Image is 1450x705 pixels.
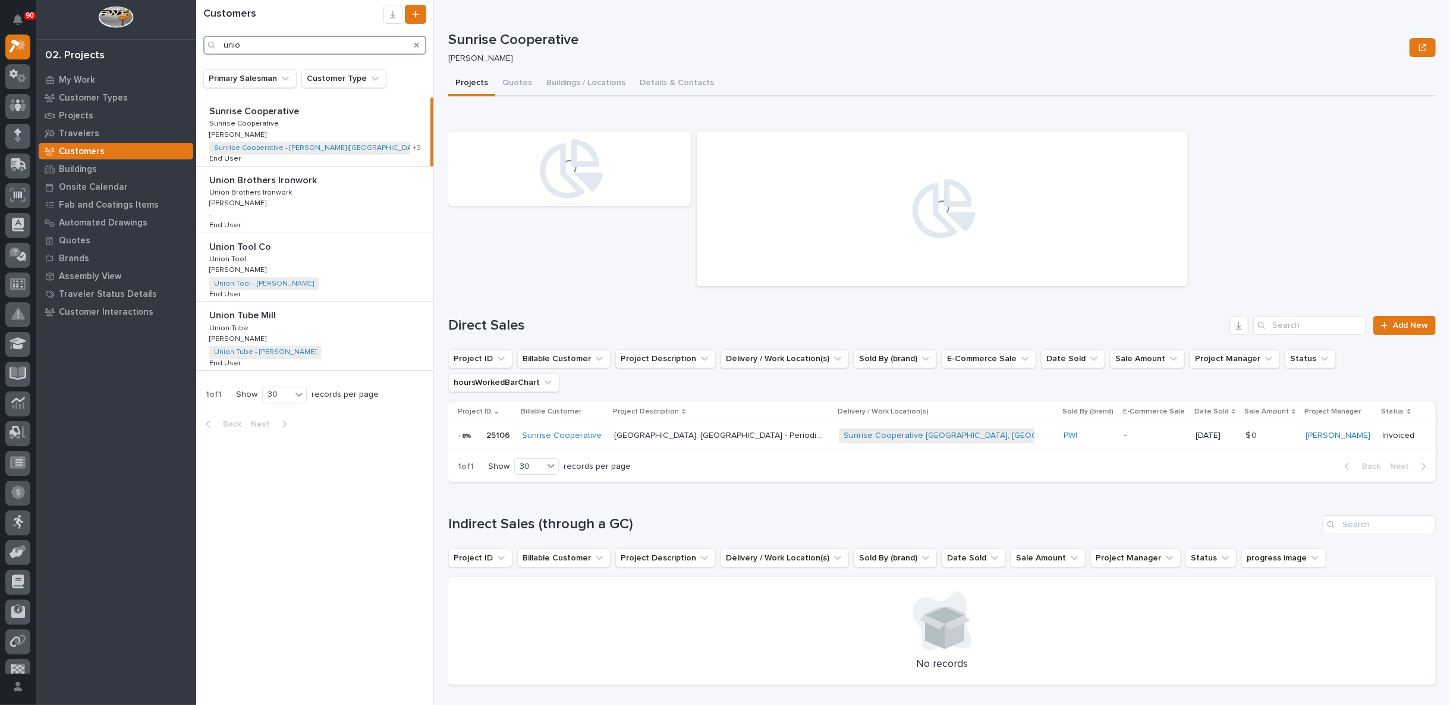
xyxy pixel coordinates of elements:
button: Delivery / Work Location(s) [721,549,849,568]
a: Sunrise CooperativeSunrise Cooperative Sunrise CooperativeSunrise Cooperative [PERSON_NAME][PERSO... [196,98,433,167]
p: Customer Types [59,93,128,104]
a: Assembly View [36,267,196,285]
p: Union Tube [209,322,251,333]
span: + 3 [413,145,421,152]
p: Customer Interactions [59,307,153,318]
button: hoursWorkedBarChart [448,373,559,392]
p: Show [236,390,257,400]
a: Customers [36,142,196,160]
p: Traveler Status Details [59,289,157,300]
a: Brands [36,249,196,267]
a: Union Tool CoUnion Tool Co Union ToolUnion Tool [PERSON_NAME][PERSON_NAME] Union Tool - [PERSON_N... [196,233,433,302]
a: Sunrise Cooperative [522,431,602,441]
p: Show [488,462,509,472]
p: 1 of 1 [196,380,231,409]
p: [PERSON_NAME] [209,197,269,208]
button: Date Sold [942,549,1006,568]
button: Quotes [495,71,539,96]
span: Back [1355,461,1380,472]
p: Date Sold [1194,405,1229,418]
p: Union Brothers Ironwork [209,173,319,186]
img: Workspace Logo [98,6,133,28]
p: Buildings [59,164,97,175]
p: Fab and Coatings Items [59,200,159,211]
input: Search [1323,515,1436,534]
a: Union Brothers IronworkUnion Brothers Ironwork Union Brothers IronworkUnion Brothers Ironwork [PE... [196,167,433,233]
div: Notifications90 [15,14,30,33]
p: Invoiced [1383,431,1417,441]
button: Status [1285,349,1336,368]
p: End User [209,152,243,163]
button: Back [1335,461,1385,472]
tr: 2510625106 Sunrise Cooperative [GEOGRAPHIC_DATA], [GEOGRAPHIC_DATA] - Periodic Inspection[GEOGRAP... [448,422,1436,449]
p: Status [1382,405,1404,418]
p: Brands [59,253,89,264]
a: Fab and Coatings Items [36,196,196,214]
a: Automated Drawings [36,214,196,231]
button: Sold By (brand) [854,349,937,368]
button: Next [1385,461,1436,472]
button: Project Description [615,549,716,568]
p: Travelers [59,129,99,139]
a: [PERSON_NAME] [1306,431,1371,441]
p: Sunrise Cooperative [209,104,301,117]
p: Project ID [458,405,492,418]
button: Billable Customer [517,349,611,368]
p: - [209,211,212,219]
button: Next [246,419,297,430]
p: [PERSON_NAME] [209,333,269,343]
p: Union Brothers Ironwork [209,186,294,197]
button: E-Commerce Sale [942,349,1036,368]
p: Customers [59,146,105,157]
p: End User [209,288,243,299]
p: Billable Customer [521,405,581,418]
a: My Work [36,71,196,89]
button: Sale Amount [1110,349,1185,368]
p: 25106 [486,428,512,441]
p: [PERSON_NAME] [448,54,1400,64]
button: Sold By (brand) [854,549,937,568]
button: Project Manager [1090,549,1181,568]
p: Sale Amount [1244,405,1289,418]
span: Next [1390,461,1416,472]
p: Sunrise Cooperative [448,32,1405,49]
p: [DATE] [1196,431,1236,441]
button: Status [1185,549,1237,568]
a: Sunrise Cooperative [GEOGRAPHIC_DATA], [GEOGRAPHIC_DATA] [844,431,1094,441]
button: Project Manager [1190,349,1280,368]
a: Buildings [36,160,196,178]
h1: Customers [203,8,383,21]
a: Customer Types [36,89,196,106]
button: Project Description [615,349,716,368]
div: 02. Projects [45,49,105,62]
span: Add New [1393,321,1428,330]
div: Search [1253,316,1366,335]
input: Search [203,36,426,55]
button: Customer Type [301,69,386,88]
a: Union Tool - [PERSON_NAME] [214,280,314,288]
button: Billable Customer [517,549,611,568]
p: Union Tool Co [209,239,273,253]
p: Project Manager [1305,405,1361,418]
button: Projects [448,71,495,96]
button: Delivery / Work Location(s) [721,349,849,368]
h1: Direct Sales [448,317,1225,334]
button: Project ID [448,549,512,568]
p: E-Commerce Sale [1123,405,1185,418]
p: End User [209,357,243,368]
a: Projects [36,106,196,124]
p: Sold By (brand) [1063,405,1114,418]
button: Details & Contacts [633,71,721,96]
button: Sale Amount [1011,549,1086,568]
button: Project ID [448,349,512,368]
p: Union Tool [209,253,249,264]
p: [PERSON_NAME] [209,264,269,274]
p: 90 [26,11,34,20]
p: Projects [59,111,93,121]
button: Back [196,419,246,430]
p: My Work [59,75,95,86]
p: No records [463,658,1421,671]
p: Project Description [613,405,679,418]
